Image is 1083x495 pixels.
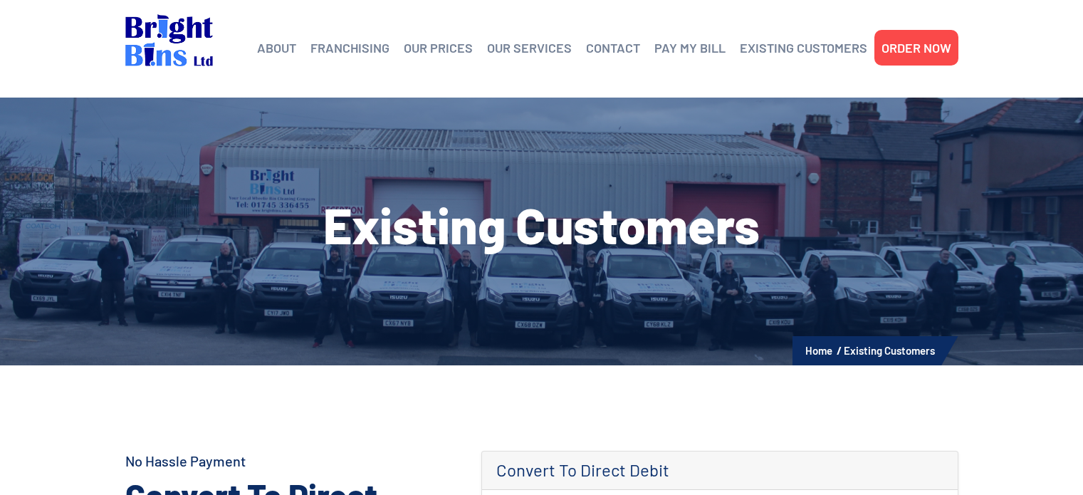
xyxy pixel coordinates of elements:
[881,37,951,58] a: ORDER NOW
[125,451,460,471] h4: No Hassle Payment
[805,344,832,357] a: Home
[740,37,867,58] a: EXISTING CUSTOMERS
[257,37,296,58] a: ABOUT
[125,199,958,249] h1: Existing Customers
[310,37,389,58] a: FRANCHISING
[404,37,473,58] a: OUR PRICES
[586,37,640,58] a: CONTACT
[844,341,935,360] li: Existing Customers
[496,460,943,481] h4: Convert To Direct Debit
[487,37,572,58] a: OUR SERVICES
[654,37,726,58] a: PAY MY BILL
